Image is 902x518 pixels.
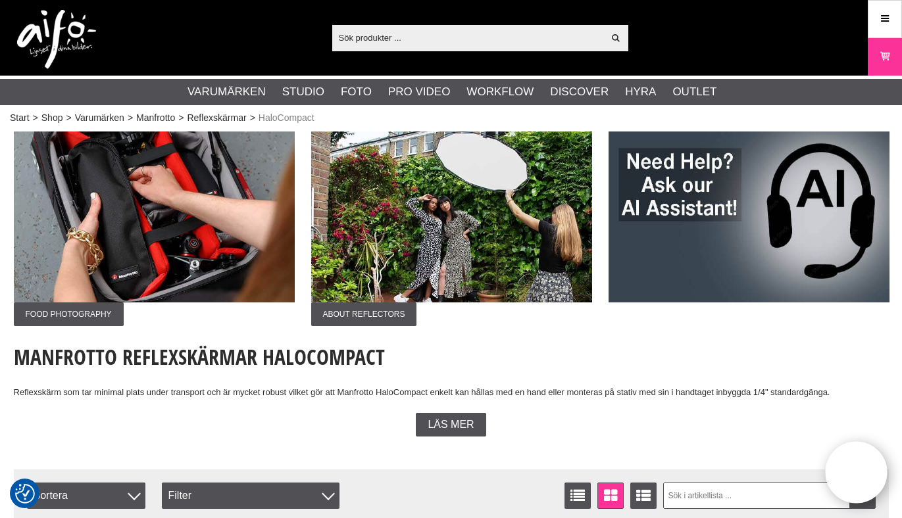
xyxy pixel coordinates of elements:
[187,111,246,125] a: Reflexskärmar
[311,302,417,326] span: About Reflectors
[311,131,592,326] a: Annons:001 ban-man-HaloCompact-001.jpgAbout Reflectors
[388,83,450,101] a: Pro Video
[14,386,889,400] p: Reflexskärm som tar minimal plats under transport och är mycket robust vilket gör att Manfrotto H...
[128,111,133,125] span: >
[17,10,96,69] img: logo.png
[178,111,184,125] span: >
[311,131,592,302] img: Annons:001 ban-man-HaloCompact-001.jpg
[14,131,295,302] img: Annons:002 ban-man-HaloCompact-002.jpg
[550,83,609,101] a: Discover
[33,111,38,125] span: >
[14,302,124,326] span: Food Photography
[14,342,889,371] h1: Manfrotto Reflexskärmar HaloCompact
[466,83,534,101] a: Workflow
[41,111,63,125] a: Shop
[75,111,124,125] a: Varumärken
[625,83,656,101] a: Hyra
[630,483,657,509] a: Utökad listvisning
[10,111,30,125] a: Start
[162,483,339,509] div: Filter
[663,483,876,509] input: Sök i artikellista ...
[14,131,295,326] a: Annons:002 ban-man-HaloCompact-002.jpgFood Photography
[188,83,266,101] a: Varumärken
[66,111,71,125] span: >
[250,111,255,125] span: >
[564,483,591,509] a: Listvisning
[136,111,175,125] a: Manfrotto
[15,482,35,506] button: Samtyckesinställningar
[282,83,324,101] a: Studio
[428,419,474,431] span: Läs mer
[672,83,716,101] a: Outlet
[609,131,889,302] img: Annons:003 ban-man-AIsean-eng.jpg
[259,111,314,125] span: HaloCompact
[332,28,604,47] input: Sök produkter ...
[597,483,624,509] a: Fönstervisning
[15,484,35,504] img: Revisit consent button
[341,83,372,101] a: Foto
[27,483,145,509] span: Sortera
